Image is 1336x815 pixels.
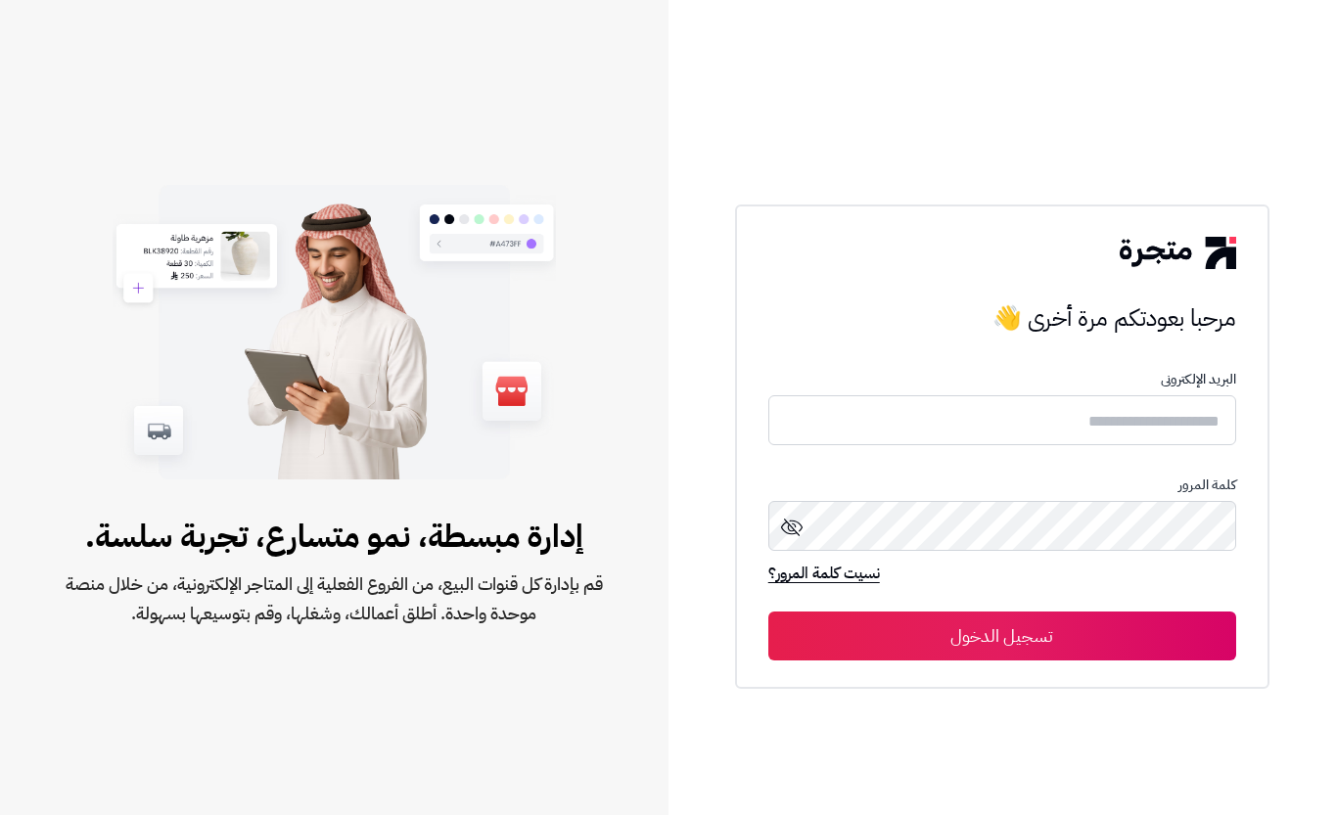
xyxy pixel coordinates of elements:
[768,562,880,589] a: نسيت كلمة المرور؟
[768,611,1236,660] button: تسجيل الدخول
[768,372,1236,387] p: البريد الإلكترونى
[63,569,606,628] span: قم بإدارة كل قنوات البيع، من الفروع الفعلية إلى المتاجر الإلكترونية، من خلال منصة موحدة واحدة. أط...
[768,477,1236,493] p: كلمة المرور
[768,298,1236,338] h3: مرحبا بعودتكم مرة أخرى 👋
[1120,237,1235,268] img: logo-2.png
[63,513,606,560] span: إدارة مبسطة، نمو متسارع، تجربة سلسة.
